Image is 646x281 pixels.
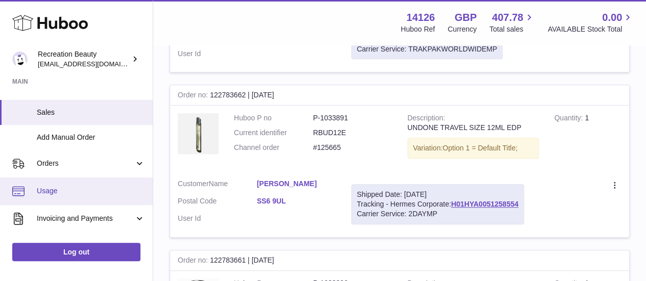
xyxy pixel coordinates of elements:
span: Customer [178,180,209,188]
img: internalAdmin-14126@internal.huboo.com [12,52,28,67]
span: Orders [37,159,134,168]
a: H01HYA0051258554 [451,200,518,208]
strong: Order no [178,91,210,101]
dd: RBUD12E [313,128,392,138]
dt: Channel order [234,143,313,152]
strong: Description [408,114,445,124]
strong: Order no [178,256,210,267]
span: Add Manual Order [37,133,145,142]
span: Usage [37,186,145,196]
a: SS6 9UL [257,196,336,206]
a: Log out [12,243,140,261]
span: 407.78 [492,11,523,24]
span: 0.00 [602,11,622,24]
span: [EMAIL_ADDRESS][DOMAIN_NAME] [38,60,150,68]
dt: User Id [178,49,257,59]
div: Carrier Service: 2DAYMP [357,209,518,219]
span: Option 1 = Default Title; [443,144,518,152]
dt: Postal Code [178,196,257,209]
div: Tracking - Hermes Corporate: [351,184,524,224]
div: Huboo Ref [401,24,435,34]
div: 122783661 | [DATE] [170,250,629,271]
dt: User Id [178,214,257,223]
span: Sales [37,108,145,117]
img: Undone-Bottle.jpg [178,113,219,154]
div: Variation: [408,138,539,159]
strong: GBP [454,11,476,24]
strong: 14126 [406,11,435,24]
dd: #125665 [313,143,392,152]
span: Total sales [489,24,535,34]
a: 407.78 Total sales [489,11,535,34]
div: UNDONE TRAVEL SIZE 12ML EDP [408,123,539,133]
a: [PERSON_NAME] [257,179,336,189]
a: 0.00 AVAILABLE Stock Total [547,11,634,34]
td: 1 [546,106,629,171]
dt: Huboo P no [234,113,313,123]
span: AVAILABLE Stock Total [547,24,634,34]
dt: Name [178,179,257,191]
strong: Quantity [554,114,585,124]
div: Recreation Beauty [38,49,130,69]
div: 122783662 | [DATE] [170,85,629,106]
div: Carrier Service: TRAKPAKWORLDWIDEMP [357,44,497,54]
dd: P-1033891 [313,113,392,123]
span: Invoicing and Payments [37,214,134,223]
div: Currency [448,24,477,34]
dt: Current identifier [234,128,313,138]
div: Shipped Date: [DATE] [357,190,518,199]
